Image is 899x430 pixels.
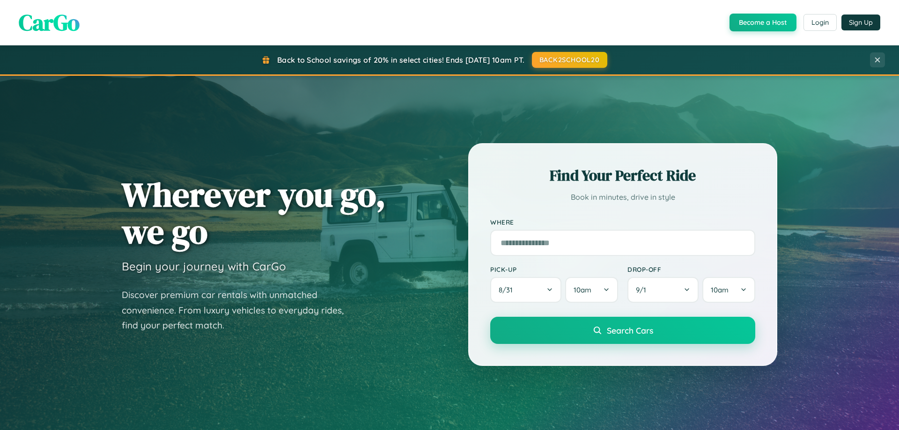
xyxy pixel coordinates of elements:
p: Discover premium car rentals with unmatched convenience. From luxury vehicles to everyday rides, ... [122,287,356,333]
button: Sign Up [841,15,880,30]
button: Login [803,14,837,31]
button: BACK2SCHOOL20 [532,52,607,68]
span: Back to School savings of 20% in select cities! Ends [DATE] 10am PT. [277,55,524,65]
span: 10am [711,285,729,294]
label: Drop-off [627,265,755,273]
h2: Find Your Perfect Ride [490,165,755,186]
label: Where [490,218,755,226]
span: 9 / 1 [636,285,651,294]
button: Become a Host [730,14,796,31]
p: Book in minutes, drive in style [490,190,755,204]
h1: Wherever you go, we go [122,176,386,250]
span: 8 / 31 [499,285,517,294]
button: 9/1 [627,277,699,303]
span: Search Cars [607,325,653,335]
button: 10am [565,277,618,303]
h3: Begin your journey with CarGo [122,259,286,273]
button: 10am [702,277,755,303]
button: 8/31 [490,277,561,303]
label: Pick-up [490,265,618,273]
button: Search Cars [490,317,755,344]
span: 10am [574,285,591,294]
span: CarGo [19,7,80,38]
